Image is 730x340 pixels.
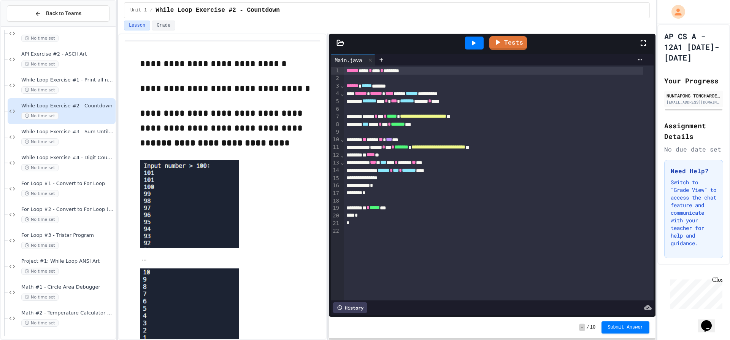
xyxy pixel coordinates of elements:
div: History [333,302,367,313]
div: 8 [331,121,340,128]
span: No time set [21,190,59,197]
h2: Your Progress [664,75,723,86]
span: While Loop Exercise #1 - Print all numbers [21,77,114,83]
span: / [587,324,589,330]
div: 13 [331,159,340,167]
div: 9 [331,128,340,136]
div: 15 [331,175,340,182]
span: Submit Answer [608,324,643,330]
span: 10 [590,324,595,330]
div: 18 [331,197,340,205]
span: - [579,324,585,331]
div: 14 [331,167,340,174]
span: No time set [21,86,59,94]
span: Fold line [340,83,344,89]
button: Back to Teams [7,5,109,22]
span: While Loop Exercise #4 - Digit Counter [21,155,114,161]
span: While Loop Exercise #2 - Countdown [156,6,279,15]
div: 16 [331,182,340,190]
span: For Loop #2 - Convert to For Loop (Advanced) [21,206,114,213]
div: 19 [331,204,340,212]
span: Back to Teams [46,10,81,18]
span: While Loop Exercise #2 - Countdown [21,103,114,109]
p: Switch to "Grade View" to access the chat feature and communicate with your teacher for help and ... [671,179,717,247]
div: NUNTAPONG TONCHAROENPHONG [667,92,721,99]
span: Unit 1 [130,7,147,13]
span: No time set [21,319,59,327]
div: 6 [331,105,340,113]
span: Math #2 - Temperature Calculator Helper [21,310,114,316]
div: 3 [331,82,340,90]
button: Submit Answer [601,321,649,334]
span: For Loop #1 - Convert to For Loop [21,180,114,187]
div: No due date set [664,145,723,154]
div: 12 [331,152,340,159]
span: For Loop #3 - Tristar Program [21,232,114,239]
span: Fold line [340,136,344,142]
span: No time set [21,35,59,42]
div: 5 [331,98,340,105]
span: No time set [21,61,59,68]
span: No time set [21,138,59,145]
div: 20 [331,212,340,220]
iframe: chat widget [667,276,722,309]
span: No time set [21,216,59,223]
span: No time set [21,112,59,120]
button: Lesson [124,21,150,30]
div: 10 [331,136,340,144]
div: Main.java [331,54,375,65]
span: Math #1 - Circle Area Debugger [21,284,114,291]
span: Fold line [340,91,344,97]
span: While Loop Exercise #3 - Sum Until Zero [21,129,114,135]
h1: AP CS A - 12A1 [DATE]-[DATE] [664,31,723,63]
div: My Account [663,3,687,21]
div: [EMAIL_ADDRESS][DOMAIN_NAME] [667,99,721,105]
div: Chat with us now!Close [3,3,52,48]
span: No time set [21,242,59,249]
span: / [150,7,152,13]
a: Tests [489,36,527,50]
div: 1 [331,67,340,75]
span: No time set [21,268,59,275]
div: 7 [331,113,340,121]
span: Fold line [340,160,344,166]
div: 4 [331,90,340,97]
div: 2 [331,75,340,82]
div: 11 [331,144,340,151]
iframe: chat widget [698,310,722,332]
div: 17 [331,190,340,197]
div: 21 [331,220,340,227]
span: Fold line [340,152,344,158]
h3: Need Help? [671,166,717,176]
div: Main.java [331,56,366,64]
span: No time set [21,294,59,301]
span: Project #1: While Loop ANSI Art [21,258,114,265]
div: 22 [331,227,340,235]
h2: Assignment Details [664,120,723,142]
button: Grade [152,21,175,30]
span: No time set [21,164,59,171]
span: API Exercise #2 - ASCII Art [21,51,114,57]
